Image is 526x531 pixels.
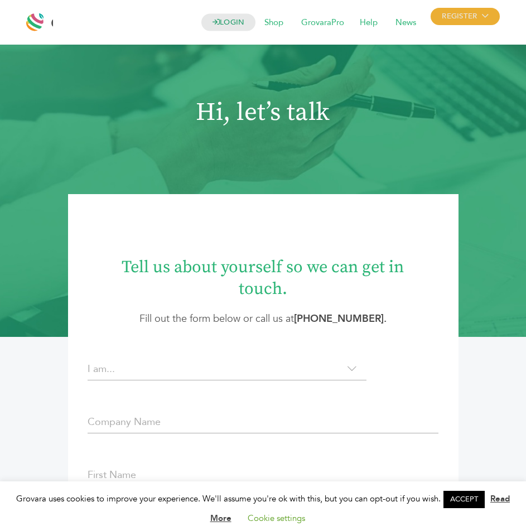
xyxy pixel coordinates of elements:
a: Help [352,17,385,29]
a: [PHONE_NUMBER] [294,312,384,326]
a: News [388,17,424,29]
strong: . [294,312,387,326]
a: Read More [210,493,510,523]
p: Fill out the form below or call us at [100,311,426,326]
span: Shop [257,12,291,33]
span: News [388,12,424,33]
label: Company Name [88,414,161,429]
span: Help [352,12,385,33]
h1: Tell us about yourself so we can get in touch. [100,248,426,301]
a: GrovaraPro [293,17,352,29]
span: Grovara uses cookies to improve your experience. We'll assume you're ok with this, but you can op... [16,493,510,523]
a: ACCEPT [443,491,485,508]
label: First Name [88,467,136,482]
h1: Hi, let’s talk [32,98,494,128]
span: GrovaraPro [293,12,352,33]
a: LOGIN [201,14,256,31]
span: REGISTER [431,8,499,25]
a: Shop [257,17,291,29]
a: Cookie settings [248,513,305,524]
